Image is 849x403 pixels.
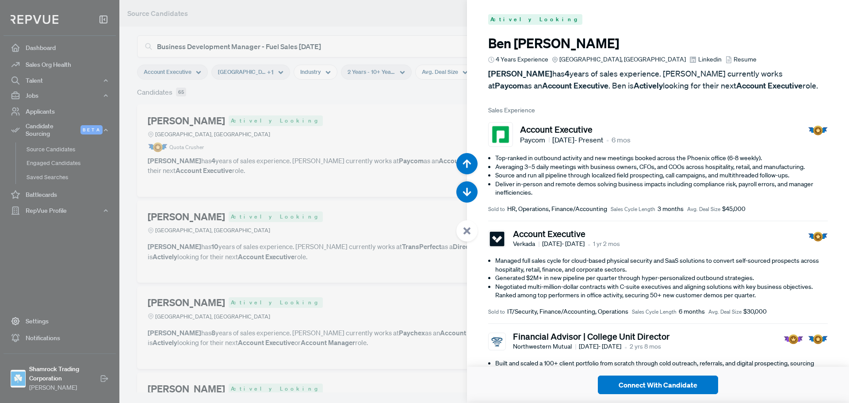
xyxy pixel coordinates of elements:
strong: Account Executive [542,81,608,91]
li: Averaging 3–5 daily meetings with business owners, CFOs, and COOs across hospitality, retail, and... [495,163,828,172]
span: Verkada [513,239,539,249]
img: Northwestern Mutual [490,334,504,349]
span: 6 months [679,307,705,316]
strong: [PERSON_NAME] [488,69,552,79]
li: Deliver in-person and remote demos solving business impacts including compliance risk, payroll er... [495,180,828,197]
button: Connect With Candidate [598,376,718,394]
span: Sold to [488,308,505,316]
span: Sales Cycle Length [632,308,677,316]
span: [DATE] - Present [552,134,603,145]
span: 1 yr 2 mos [593,239,620,249]
strong: Paycom [495,81,524,91]
strong: Account Executive [736,81,803,91]
article: • [624,342,627,352]
span: 2 yrs 8 mos [630,342,661,351]
a: Linkedin [689,55,721,64]
img: Paycom [490,124,511,145]
span: 6 mos [612,134,631,145]
span: Linkedin [698,55,722,64]
span: 3 months [658,204,684,214]
li: Built and scaled a 100+ client portfolio from scratch through cold outreach, referrals, and digit... [495,359,828,376]
span: Sold to [488,205,505,213]
span: Northwestern Mutual [513,342,576,351]
span: $45,000 [722,204,746,214]
span: Resume [734,55,757,64]
span: [GEOGRAPHIC_DATA], [GEOGRAPHIC_DATA] [559,55,686,64]
h3: Ben [PERSON_NAME] [488,35,828,51]
li: Generated $2M+ in new pipeline per quarter through hyper-personalized outbound strategies. [495,274,828,283]
li: Managed full sales cycle for cloud-based physical security and SaaS solutions to convert self-sou... [495,257,828,274]
span: [DATE] - [DATE] [579,342,621,351]
span: Sales Cycle Length [611,205,655,213]
li: Source and run all pipeline through localized field prospecting, call campaigns, and multithreade... [495,171,828,180]
span: Paycom [520,134,550,145]
span: Sales Experience [488,106,828,115]
img: Quota Badge [808,232,828,242]
li: Top-ranked in outbound activity and new meetings booked across the Phoenix office (6-8 weekly). [495,154,828,163]
a: Resume [725,55,757,64]
li: Negotiated multi-million-dollar contracts with C-suite executives and aligning solutions with key... [495,283,828,300]
strong: Actively [634,81,663,91]
span: 4 Years Experience [496,55,548,64]
span: IT/Security, Finance/Accounting, Operations [507,307,628,316]
h5: Account Executive [520,124,631,134]
span: Avg. Deal Size [687,205,720,213]
article: • [606,134,609,145]
strong: 4 [565,69,570,79]
img: Verkada [490,231,504,246]
span: Actively Looking [488,14,582,25]
article: • [588,239,590,249]
span: Avg. Deal Size [708,308,742,316]
span: [DATE] - [DATE] [542,239,585,249]
img: Quota Badge [808,334,828,344]
img: Quota Badge [808,126,828,135]
h5: Account Executive [513,228,620,239]
h5: Financial Advisor | College Unit Director [513,331,670,342]
span: HR, Operations, Finance/Accounting [507,204,607,214]
span: $30,000 [743,307,767,316]
img: President Badge [784,334,803,344]
p: has years of sales experience. [PERSON_NAME] currently works at as an . Ben is looking for their ... [488,68,828,92]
